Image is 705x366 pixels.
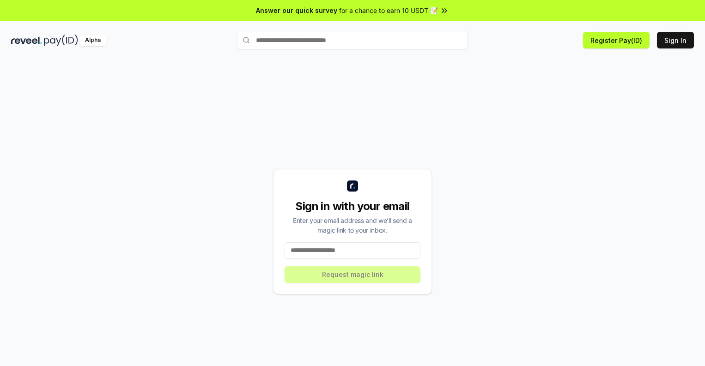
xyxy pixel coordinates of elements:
img: pay_id [44,35,78,46]
div: Alpha [80,35,106,46]
button: Sign In [657,32,694,48]
div: Enter your email address and we’ll send a magic link to your inbox. [285,216,420,235]
img: reveel_dark [11,35,42,46]
button: Register Pay(ID) [583,32,650,48]
img: logo_small [347,180,358,192]
span: for a chance to earn 10 USDT 📝 [339,6,438,15]
span: Answer our quick survey [256,6,337,15]
div: Sign in with your email [285,199,420,214]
